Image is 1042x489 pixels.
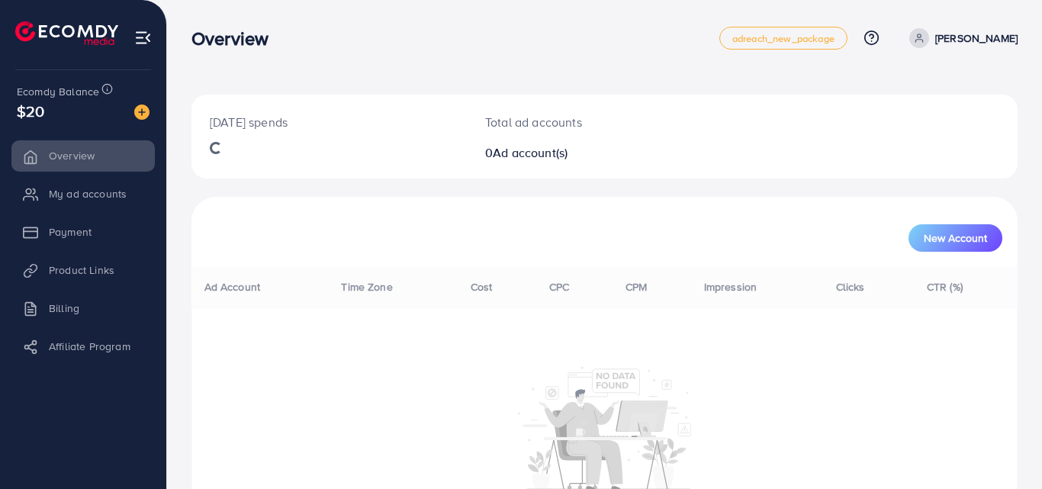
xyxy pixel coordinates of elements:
[719,27,847,50] a: adreach_new_package
[191,27,281,50] h3: Overview
[134,29,152,47] img: menu
[924,233,987,243] span: New Account
[15,21,118,45] img: logo
[732,34,835,43] span: adreach_new_package
[134,105,150,120] img: image
[485,113,655,131] p: Total ad accounts
[210,113,449,131] p: [DATE] spends
[17,84,99,99] span: Ecomdy Balance
[485,146,655,160] h2: 0
[17,100,44,122] span: $20
[493,144,568,161] span: Ad account(s)
[909,224,1002,252] button: New Account
[935,29,1018,47] p: [PERSON_NAME]
[903,28,1018,48] a: [PERSON_NAME]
